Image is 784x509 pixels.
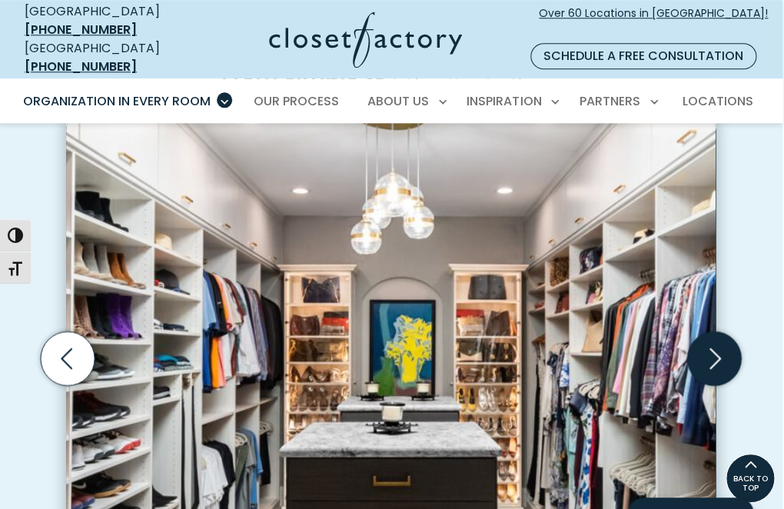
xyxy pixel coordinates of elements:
span: Our Process [253,92,338,110]
nav: Primary Menu [12,80,769,123]
span: Organization in Every Room [23,92,211,110]
img: Closet Factory Logo [269,12,462,68]
button: Previous slide [35,325,101,391]
div: [GEOGRAPHIC_DATA] [25,2,192,39]
button: Next slide [681,325,747,391]
span: About Us [367,92,429,110]
span: BACK TO TOP [726,474,774,493]
a: Schedule a Free Consultation [530,43,756,69]
span: Over 60 Locations in [GEOGRAPHIC_DATA]! [539,5,768,38]
span: Partners [580,92,640,110]
div: [GEOGRAPHIC_DATA] [25,39,192,76]
a: [PHONE_NUMBER] [25,58,137,75]
a: BACK TO TOP [726,454,775,503]
a: [PHONE_NUMBER] [25,21,137,38]
span: Inspiration [467,92,541,110]
span: Locations [683,92,753,110]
